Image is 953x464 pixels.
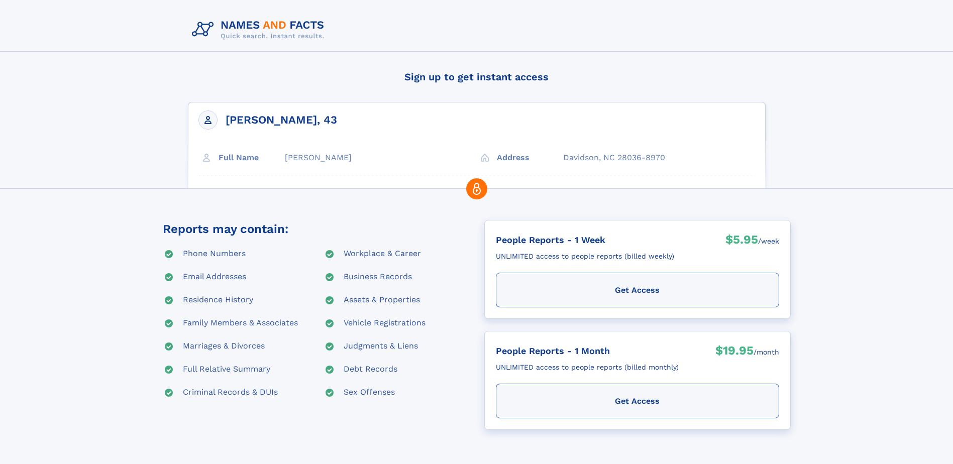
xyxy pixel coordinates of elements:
div: Residence History [183,294,253,306]
div: Vehicle Registrations [344,317,426,329]
div: Phone Numbers [183,248,246,260]
div: Reports may contain: [163,220,288,238]
img: Logo Names and Facts [188,16,333,43]
div: Sex Offenses [344,387,395,399]
div: /week [758,231,779,251]
div: People Reports - 1 Week [496,231,674,248]
div: Full Relative Summary [183,364,270,376]
h4: Sign up to get instant access [188,62,766,92]
div: $19.95 [715,342,754,362]
div: Get Access [496,273,779,307]
div: People Reports - 1 Month [496,342,679,359]
div: Email Addresses [183,271,246,283]
div: Workplace & Career [344,248,421,260]
div: Get Access [496,384,779,418]
div: /month [754,342,779,362]
div: Marriages & Divorces [183,340,265,353]
div: UNLIMITED access to people reports (billed weekly) [496,248,674,265]
div: Criminal Records & DUIs [183,387,278,399]
div: UNLIMITED access to people reports (billed monthly) [496,359,679,376]
div: Debt Records [344,364,397,376]
div: Family Members & Associates [183,317,298,329]
div: Business Records [344,271,412,283]
div: Judgments & Liens [344,340,418,353]
div: Assets & Properties [344,294,420,306]
div: $5.95 [725,231,758,251]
